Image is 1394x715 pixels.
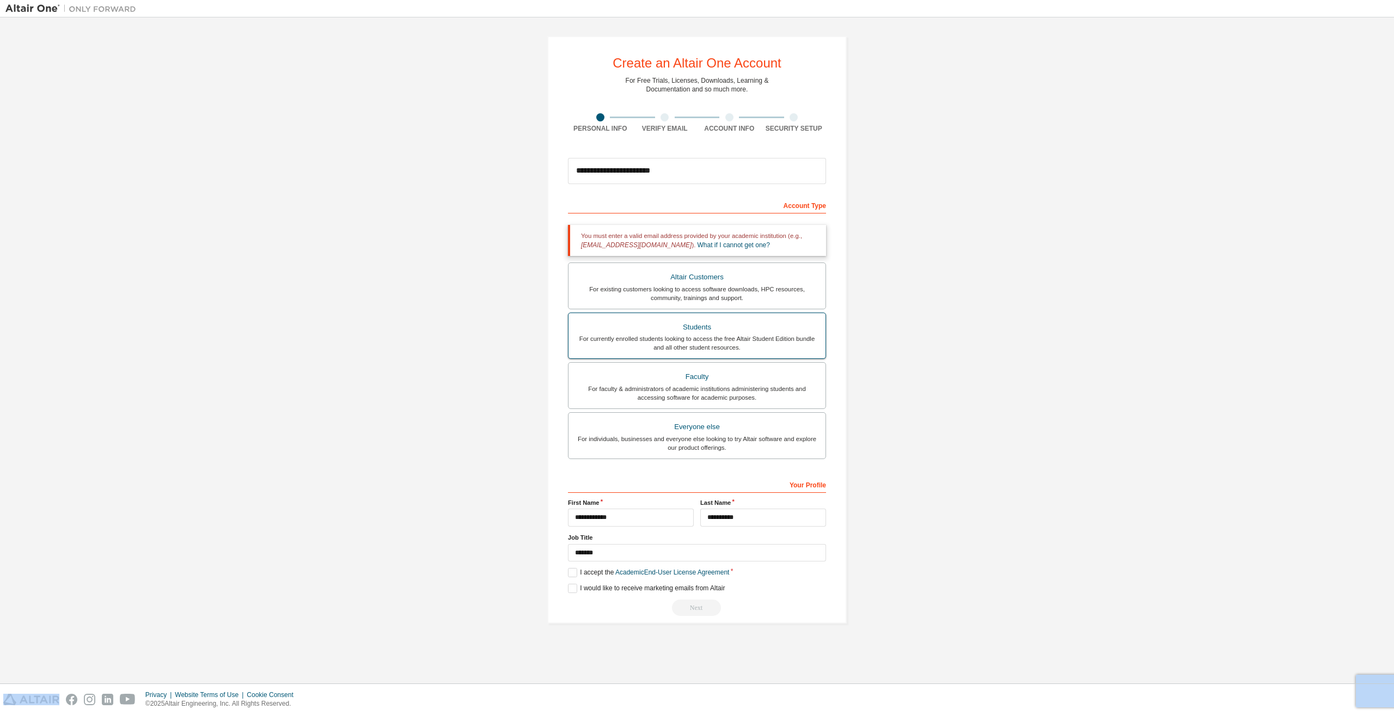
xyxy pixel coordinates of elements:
img: youtube.svg [120,694,136,705]
label: I accept the [568,568,729,577]
img: instagram.svg [84,694,95,705]
div: Privacy [145,690,175,699]
label: Last Name [700,498,826,507]
img: altair_logo.svg [3,694,59,705]
div: Security Setup [762,124,827,133]
div: Account Info [697,124,762,133]
div: Verify Email [633,124,698,133]
div: Faculty [575,369,819,384]
img: linkedin.svg [102,694,113,705]
div: Personal Info [568,124,633,133]
div: Altair Customers [575,270,819,285]
label: First Name [568,498,694,507]
div: Website Terms of Use [175,690,247,699]
div: Your Profile [568,475,826,493]
a: What if I cannot get one? [698,241,770,249]
div: For currently enrolled students looking to access the free Altair Student Edition bundle and all ... [575,334,819,352]
img: Altair One [5,3,142,14]
div: For Free Trials, Licenses, Downloads, Learning & Documentation and so much more. [626,76,769,94]
div: For individuals, businesses and everyone else looking to try Altair software and explore our prod... [575,435,819,452]
a: Academic End-User License Agreement [615,569,729,576]
div: For faculty & administrators of academic institutions administering students and accessing softwa... [575,384,819,402]
p: © 2025 Altair Engineering, Inc. All Rights Reserved. [145,699,300,708]
span: [EMAIL_ADDRESS][DOMAIN_NAME] [581,241,692,249]
label: Job Title [568,533,826,542]
label: I would like to receive marketing emails from Altair [568,584,725,593]
div: Account Type [568,196,826,213]
img: facebook.svg [66,694,77,705]
div: Create an Altair One Account [613,57,781,70]
div: Students [575,320,819,335]
div: You must enter a valid email address provided by your academic institution (e.g., ). [568,225,826,256]
div: For existing customers looking to access software downloads, HPC resources, community, trainings ... [575,285,819,302]
div: Cookie Consent [247,690,299,699]
div: You need to provide your academic email [568,600,826,616]
div: Everyone else [575,419,819,435]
